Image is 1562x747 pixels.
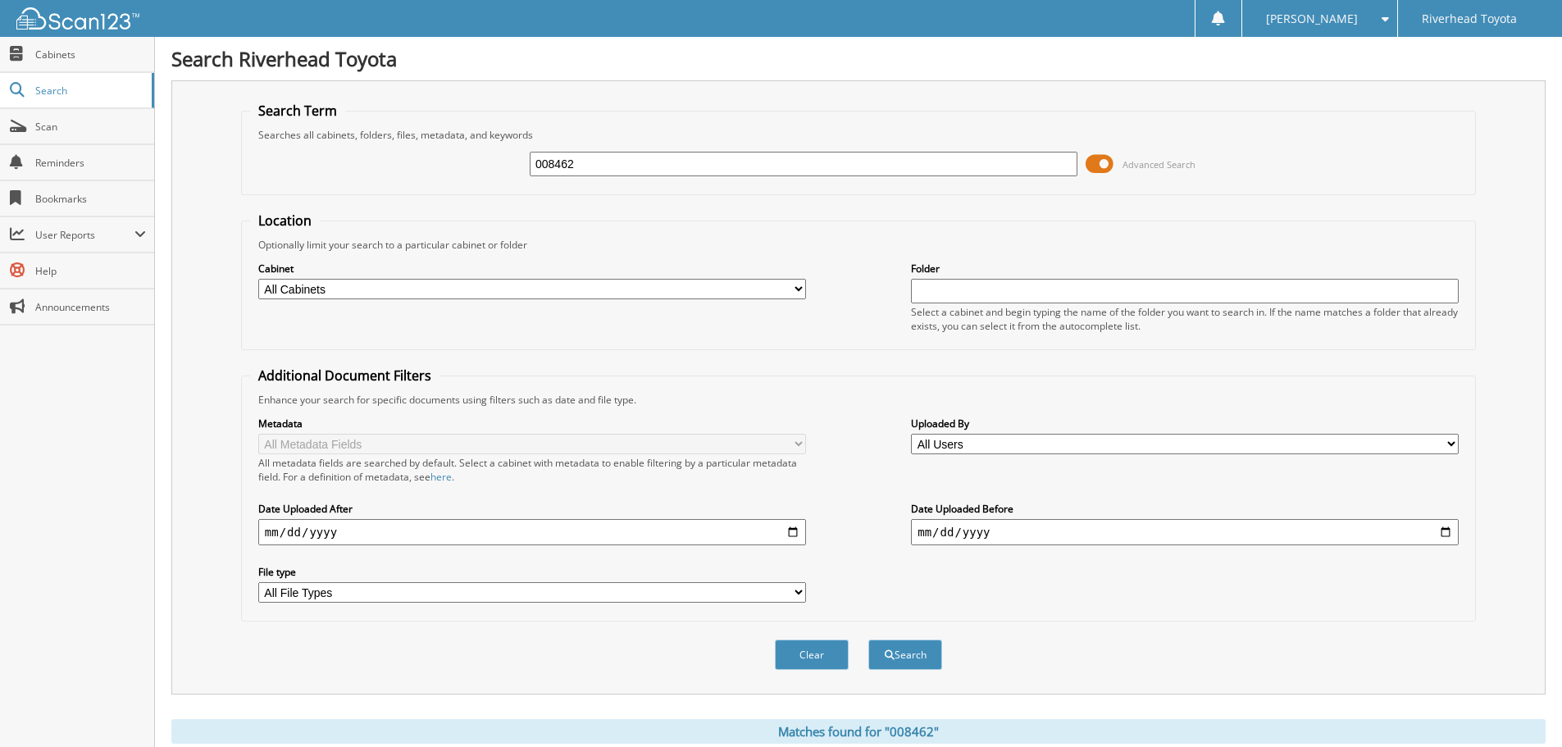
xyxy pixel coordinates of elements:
[35,120,146,134] span: Scan
[250,238,1467,252] div: Optionally limit your search to a particular cabinet or folder
[250,102,345,120] legend: Search Term
[911,305,1459,333] div: Select a cabinet and begin typing the name of the folder you want to search in. If the name match...
[258,417,806,430] label: Metadata
[911,417,1459,430] label: Uploaded By
[258,262,806,276] label: Cabinet
[1266,14,1358,24] span: [PERSON_NAME]
[1422,14,1517,24] span: Riverhead Toyota
[35,156,146,170] span: Reminders
[250,393,1467,407] div: Enhance your search for specific documents using filters such as date and file type.
[171,45,1546,72] h1: Search Riverhead Toyota
[250,367,439,385] legend: Additional Document Filters
[258,565,806,579] label: File type
[911,519,1459,545] input: end
[250,128,1467,142] div: Searches all cabinets, folders, files, metadata, and keywords
[775,640,849,670] button: Clear
[258,502,806,516] label: Date Uploaded After
[35,264,146,278] span: Help
[250,212,320,230] legend: Location
[911,502,1459,516] label: Date Uploaded Before
[430,470,452,484] a: here
[258,519,806,545] input: start
[868,640,942,670] button: Search
[35,48,146,61] span: Cabinets
[16,7,139,30] img: scan123-logo-white.svg
[258,456,806,484] div: All metadata fields are searched by default. Select a cabinet with metadata to enable filtering b...
[171,719,1546,744] div: Matches found for "008462"
[35,300,146,314] span: Announcements
[35,192,146,206] span: Bookmarks
[1123,158,1195,171] span: Advanced Search
[911,262,1459,276] label: Folder
[35,84,143,98] span: Search
[35,228,134,242] span: User Reports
